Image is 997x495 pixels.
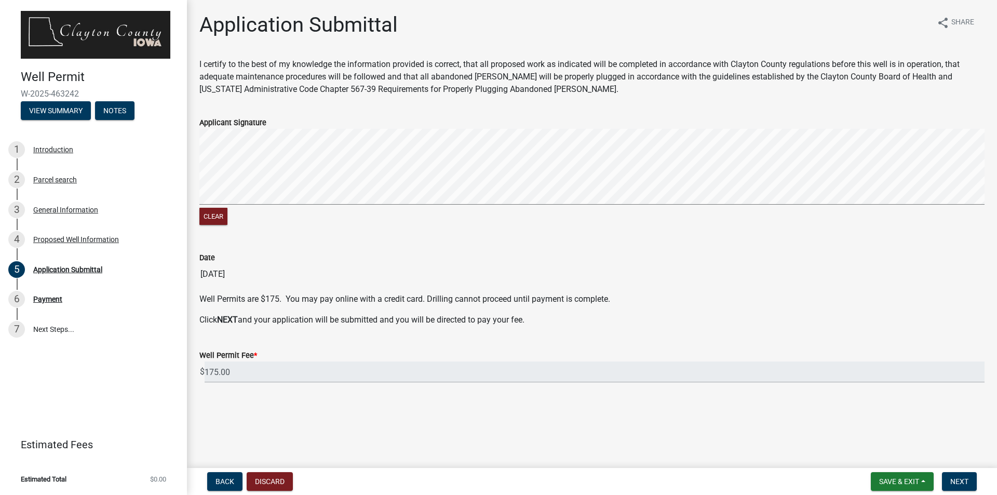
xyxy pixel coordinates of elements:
span: Save & Exit [879,477,919,486]
button: Next [942,472,977,491]
span: Next [950,477,968,486]
div: 7 [8,321,25,338]
i: share [937,17,949,29]
label: Well Permit Fee [199,352,257,359]
strong: NEXT [217,315,238,325]
div: 1 [8,141,25,158]
span: Back [215,477,234,486]
wm-modal-confirm: Summary [21,107,91,115]
button: Save & Exit [871,472,934,491]
div: General Information [33,206,98,213]
div: 5 [8,261,25,278]
div: Introduction [33,146,73,153]
div: Parcel search [33,176,77,183]
span: Estimated Total [21,476,66,483]
div: 4 [8,231,25,248]
div: 6 [8,291,25,307]
a: Estimated Fees [8,434,170,455]
span: W-2025-463242 [21,89,166,99]
p: Well Permits are $175. You may pay online with a credit card. Drilling cannot proceed until payme... [199,293,985,305]
div: Payment [33,296,62,303]
button: shareShare [928,12,982,33]
img: Clayton County, Iowa [21,11,170,59]
span: $ [199,362,205,383]
span: Share [951,17,974,29]
h4: Well Permit [21,70,179,85]
p: I certify to the best of my knowledge the information provided is correct, that all proposed work... [199,58,985,96]
div: 2 [8,171,25,188]
button: Notes [95,101,134,120]
p: Click and your application will be submitted and you will be directed to pay your fee. [199,314,985,326]
label: Date [199,255,215,262]
wm-modal-confirm: Notes [95,107,134,115]
button: Discard [247,472,293,491]
button: Back [207,472,242,491]
span: $0.00 [150,476,166,483]
h1: Application Submittal [199,12,398,37]
button: Clear [199,208,227,225]
button: View Summary [21,101,91,120]
div: 3 [8,202,25,218]
label: Applicant Signature [199,119,266,127]
div: Application Submittal [33,266,102,273]
div: Proposed Well Information [33,236,119,243]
